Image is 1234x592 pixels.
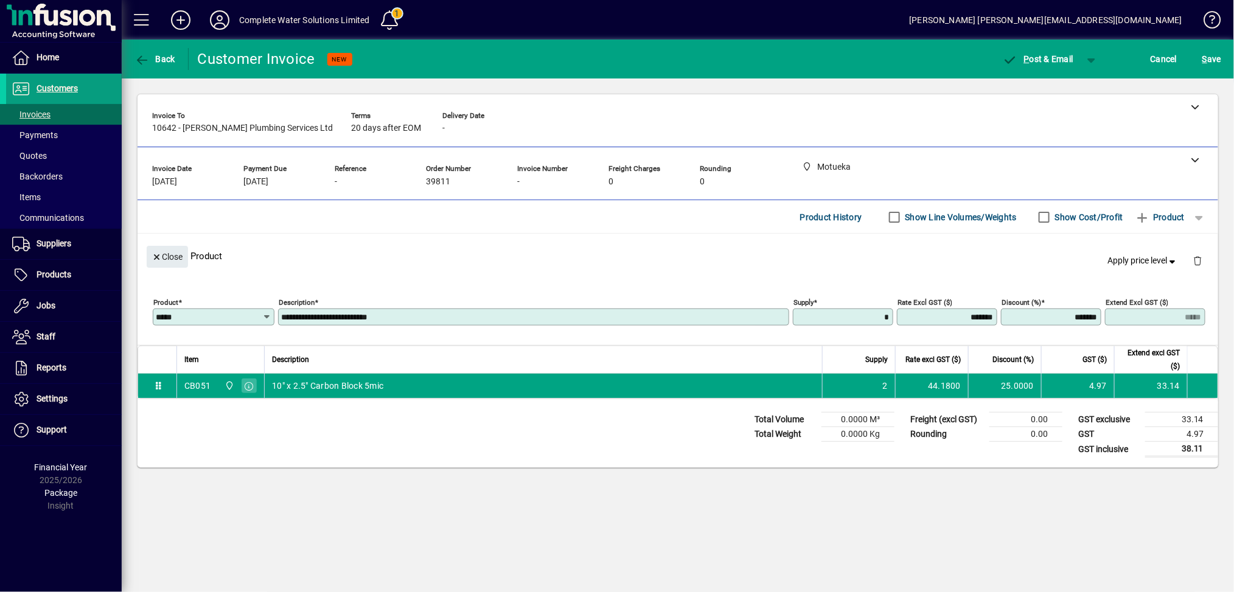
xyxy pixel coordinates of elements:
[147,246,188,268] button: Close
[12,213,84,223] span: Communications
[992,353,1034,366] span: Discount (%)
[351,124,421,133] span: 20 days after EOM
[6,291,122,321] a: Jobs
[1199,48,1224,70] button: Save
[138,234,1218,278] div: Product
[37,394,68,403] span: Settings
[904,427,989,442] td: Rounding
[793,298,814,307] mat-label: Supply
[1041,374,1114,398] td: 4.97
[37,425,67,434] span: Support
[1003,54,1073,64] span: ost & Email
[335,177,337,187] span: -
[1053,211,1123,223] label: Show Cost/Profit
[243,177,268,187] span: [DATE]
[909,10,1182,30] div: [PERSON_NAME] [PERSON_NAME][EMAIL_ADDRESS][DOMAIN_NAME]
[6,104,122,125] a: Invoices
[1135,207,1185,227] span: Product
[6,229,122,259] a: Suppliers
[1151,49,1177,69] span: Cancel
[1183,246,1212,275] button: Delete
[1202,49,1221,69] span: ave
[152,124,333,133] span: 10642 - [PERSON_NAME] Plumbing Services Ltd
[883,380,888,392] span: 2
[6,384,122,414] a: Settings
[37,270,71,279] span: Products
[989,413,1062,427] td: 0.00
[904,413,989,427] td: Freight (excl GST)
[6,125,122,145] a: Payments
[37,301,55,310] span: Jobs
[1122,346,1180,373] span: Extend excl GST ($)
[1002,298,1041,307] mat-label: Discount (%)
[795,206,867,228] button: Product History
[748,427,821,442] td: Total Weight
[131,48,178,70] button: Back
[989,427,1062,442] td: 0.00
[134,54,175,64] span: Back
[898,298,952,307] mat-label: Rate excl GST ($)
[1129,206,1191,228] button: Product
[1106,298,1168,307] mat-label: Extend excl GST ($)
[6,322,122,352] a: Staff
[1072,413,1145,427] td: GST exclusive
[1082,353,1107,366] span: GST ($)
[152,177,177,187] span: [DATE]
[6,145,122,166] a: Quotes
[221,379,235,392] span: Motueka
[1072,427,1145,442] td: GST
[198,49,315,69] div: Customer Invoice
[44,488,77,498] span: Package
[1183,255,1212,266] app-page-header-button: Delete
[903,380,961,392] div: 44.1800
[1024,54,1030,64] span: P
[903,211,1017,223] label: Show Line Volumes/Weights
[442,124,445,133] span: -
[1202,54,1207,64] span: S
[1114,374,1187,398] td: 33.14
[1072,442,1145,457] td: GST inclusive
[37,83,78,93] span: Customers
[200,9,239,31] button: Profile
[800,207,862,227] span: Product History
[12,151,47,161] span: Quotes
[6,207,122,228] a: Communications
[272,380,383,392] span: 10" x 2.5" Carbon Block 5mic
[905,353,961,366] span: Rate excl GST ($)
[161,9,200,31] button: Add
[35,462,88,472] span: Financial Year
[6,187,122,207] a: Items
[279,298,315,307] mat-label: Description
[12,130,58,140] span: Payments
[152,247,183,267] span: Close
[1194,2,1219,42] a: Knowledge Base
[6,353,122,383] a: Reports
[37,332,55,341] span: Staff
[821,413,894,427] td: 0.0000 M³
[700,177,705,187] span: 0
[6,43,122,73] a: Home
[144,251,191,262] app-page-header-button: Close
[997,48,1079,70] button: Post & Email
[239,10,370,30] div: Complete Water Solutions Limited
[12,110,51,119] span: Invoices
[1108,254,1179,267] span: Apply price level
[184,353,199,366] span: Item
[332,55,347,63] span: NEW
[865,353,888,366] span: Supply
[6,260,122,290] a: Products
[1103,250,1183,272] button: Apply price level
[37,239,71,248] span: Suppliers
[1145,442,1218,457] td: 38.11
[153,298,178,307] mat-label: Product
[272,353,309,366] span: Description
[748,413,821,427] td: Total Volume
[12,192,41,202] span: Items
[184,380,211,392] div: CB051
[517,177,520,187] span: -
[426,177,450,187] span: 39811
[968,374,1041,398] td: 25.0000
[6,415,122,445] a: Support
[608,177,613,187] span: 0
[122,48,189,70] app-page-header-button: Back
